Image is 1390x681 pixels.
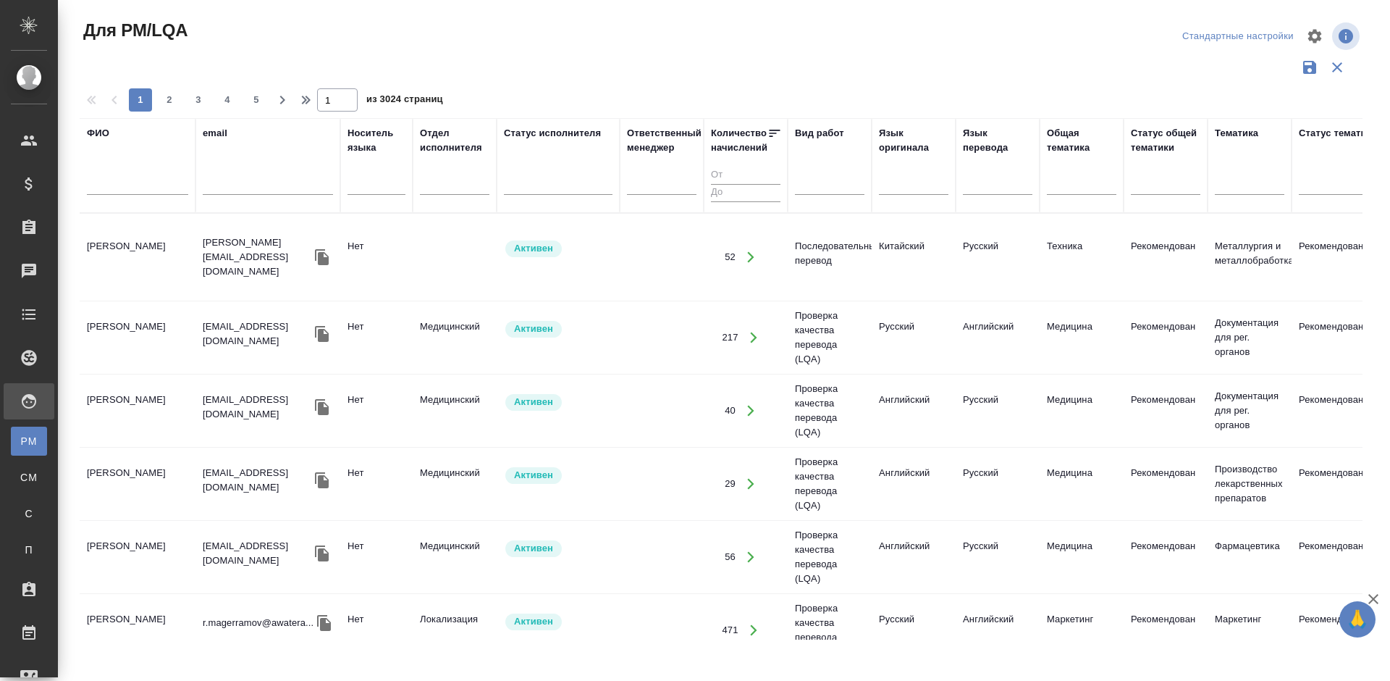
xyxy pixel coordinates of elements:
[1124,532,1208,582] td: Рекомендован
[879,126,948,155] div: Язык оригинала
[788,301,872,374] td: Проверка качества перевода (LQA)
[963,126,1032,155] div: Язык перевода
[311,543,333,564] button: Скопировать
[18,434,40,448] span: PM
[514,241,553,256] p: Активен
[187,88,210,112] button: 3
[203,319,311,348] p: [EMAIL_ADDRESS][DOMAIN_NAME]
[872,605,956,656] td: Русский
[872,532,956,582] td: Английский
[203,235,311,279] p: [PERSON_NAME][EMAIL_ADDRESS][DOMAIN_NAME]
[203,616,313,630] p: r.magerramov@awatera...
[956,532,1040,582] td: Русский
[1208,309,1292,367] td: Документация для рег. органов
[722,623,738,638] div: 471
[1124,312,1208,363] td: Рекомендован
[1040,459,1124,509] td: Медицина
[1323,54,1351,81] button: Сбросить фильтры
[203,393,311,422] p: [EMAIL_ADDRESS][DOMAIN_NAME]
[788,375,872,447] td: Проверка качества перевода (LQA)
[11,463,47,492] a: CM
[340,459,413,509] td: Нет
[872,312,956,363] td: Русский
[311,396,333,418] button: Скопировать
[1124,605,1208,656] td: Рекомендован
[1040,605,1124,656] td: Маркетинг
[1179,25,1297,48] div: split button
[711,126,767,155] div: Количество начислений
[956,605,1040,656] td: Английский
[413,312,497,363] td: Медицинский
[1332,22,1362,50] span: Посмотреть информацию
[80,605,195,656] td: [PERSON_NAME]
[795,126,844,141] div: Вид работ
[739,616,769,646] button: Открыть работы
[1124,385,1208,436] td: Рекомендован
[725,250,736,264] div: 52
[340,385,413,436] td: Нет
[1208,455,1292,513] td: Производство лекарственных препаратов
[1208,605,1292,656] td: Маркетинг
[736,469,766,499] button: Открыть работы
[203,539,311,568] p: [EMAIL_ADDRESS][DOMAIN_NAME]
[1345,604,1370,635] span: 🙏
[80,459,195,509] td: [PERSON_NAME]
[340,312,413,363] td: Нет
[80,385,195,436] td: [PERSON_NAME]
[366,91,443,112] span: из 3024 страниц
[311,469,333,491] button: Скопировать
[1040,532,1124,582] td: Медицина
[18,470,40,485] span: CM
[216,93,239,107] span: 4
[504,126,601,141] div: Статус исполнителя
[722,330,738,345] div: 217
[11,535,47,564] a: П
[872,459,956,509] td: Английский
[514,395,553,409] p: Активен
[514,322,553,336] p: Активен
[504,612,612,632] div: Рядовой исполнитель: назначай с учетом рейтинга
[736,543,766,572] button: Открыть работы
[1040,385,1124,436] td: Медицина
[420,126,489,155] div: Отдел исполнителя
[725,477,736,491] div: 29
[514,614,553,629] p: Активен
[1208,232,1292,283] td: Металлургия и металлобработка
[158,88,181,112] button: 2
[11,499,47,528] a: С
[514,541,553,556] p: Активен
[504,539,612,559] div: Рядовой исполнитель: назначай с учетом рейтинга
[1299,126,1377,141] div: Статус тематики
[347,126,405,155] div: Носитель языка
[725,550,736,564] div: 56
[1339,601,1376,638] button: 🙏
[80,19,188,42] span: Для PM/LQA
[1296,54,1323,81] button: Сохранить фильтры
[340,532,413,582] td: Нет
[87,126,109,141] div: ФИО
[80,532,195,582] td: [PERSON_NAME]
[788,521,872,593] td: Проверка качества перевода (LQA)
[413,605,497,656] td: Локализация
[627,126,702,155] div: Ответственный менеджер
[313,612,335,634] button: Скопировать
[245,88,268,112] button: 5
[956,459,1040,509] td: Русский
[504,466,612,485] div: Рядовой исполнитель: назначай с учетом рейтинга
[736,243,766,272] button: Открыть работы
[187,93,210,107] span: 3
[340,605,413,656] td: Нет
[18,543,40,557] span: П
[1040,312,1124,363] td: Медицина
[788,448,872,520] td: Проверка качества перевода (LQA)
[80,312,195,363] td: [PERSON_NAME]
[872,385,956,436] td: Английский
[1297,19,1332,54] span: Настроить таблицу
[788,232,872,283] td: Последовательный перевод
[216,88,239,112] button: 4
[711,184,780,202] input: До
[739,323,769,353] button: Открыть работы
[725,404,736,418] div: 40
[956,385,1040,436] td: Русский
[956,232,1040,283] td: Русский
